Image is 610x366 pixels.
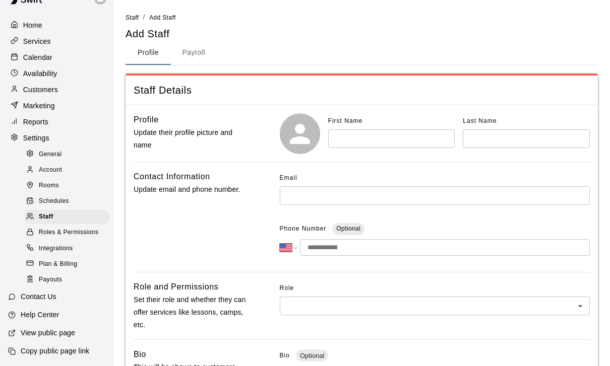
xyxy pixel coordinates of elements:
p: Marketing [23,101,55,111]
button: Payroll [171,41,216,65]
a: Marketing [8,98,105,113]
a: Calendar [8,50,105,65]
p: Set their role and whether they can offer services like lessons, camps, etc. [134,294,252,332]
span: Schedules [39,196,69,206]
div: Rooms [24,179,109,193]
a: Services [8,34,105,49]
div: Roles & Permissions [24,226,109,240]
span: Last Name [463,117,497,124]
p: Availability [23,68,57,79]
p: Customers [23,85,58,95]
span: General [39,150,62,160]
div: Schedules [24,194,109,208]
a: Settings [8,130,105,145]
h6: Role and Permissions [134,280,218,294]
p: View public page [21,328,75,338]
a: Staff [126,13,139,21]
a: General [24,147,113,162]
p: Home [23,20,42,30]
span: Payouts [39,275,62,285]
div: Plan & Billing [24,257,109,271]
div: General [24,148,109,162]
span: Bio [280,352,290,359]
span: Optional [336,225,360,232]
p: Services [23,36,51,46]
span: Phone Number [280,221,327,237]
p: Calendar [23,52,52,62]
span: Staff [126,14,139,21]
span: Role [280,280,590,297]
div: Staff [24,210,109,224]
p: Update their profile picture and name [134,126,252,152]
a: Integrations [24,241,113,256]
p: Update email and phone number. [134,183,252,196]
p: Settings [23,133,49,143]
h6: Profile [134,113,159,126]
h5: Add Staff [126,27,169,41]
span: Roles & Permissions [39,228,98,238]
a: Account [24,162,113,178]
span: Email [280,170,297,186]
a: Home [8,18,105,33]
span: Optional [296,352,328,359]
span: Integrations [39,244,73,254]
div: Integrations [24,242,109,256]
button: Profile [126,41,171,65]
nav: breadcrumb [126,12,598,23]
div: Account [24,163,109,177]
li: / [143,12,145,23]
p: Reports [23,117,48,127]
div: Payouts [24,273,109,287]
a: Reports [8,114,105,129]
span: Staff [39,212,53,222]
span: Plan & Billing [39,259,77,269]
a: Schedules [24,194,113,209]
a: Staff [24,209,113,225]
span: Rooms [39,181,59,191]
span: First Name [328,117,363,124]
h6: Contact Information [134,170,210,183]
a: Plan & Billing [24,256,113,272]
a: Payouts [24,272,113,287]
p: Help Center [21,310,59,320]
a: Availability [8,66,105,81]
span: Staff Details [134,84,590,97]
a: Rooms [24,178,113,194]
p: Contact Us [21,291,56,302]
a: Roles & Permissions [24,225,113,241]
span: Account [39,165,62,175]
p: Copy public page link [21,346,89,356]
h6: Bio [134,348,146,361]
a: Customers [8,82,105,97]
span: Add Staff [149,14,176,21]
div: staff form tabs [126,41,598,65]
